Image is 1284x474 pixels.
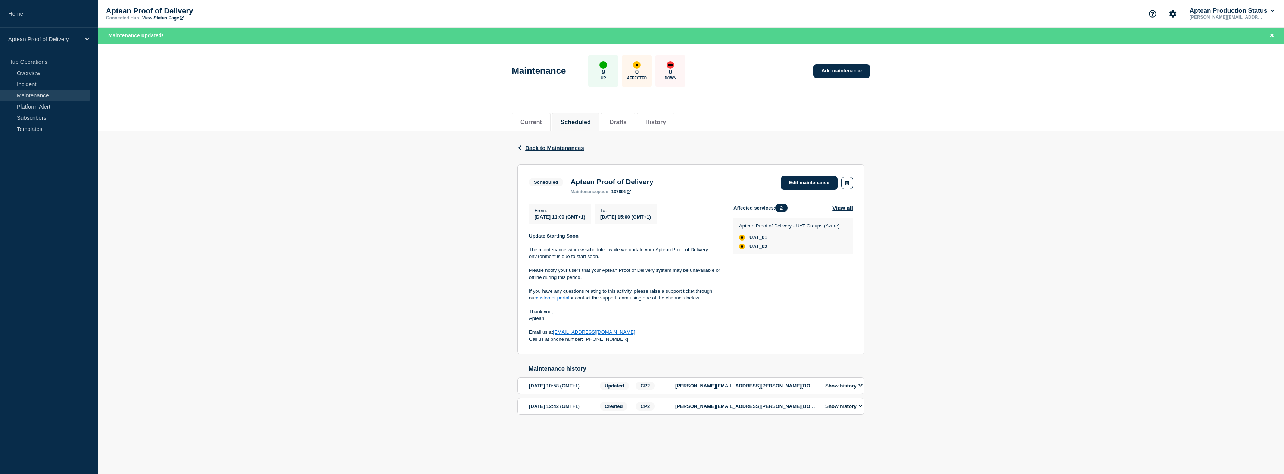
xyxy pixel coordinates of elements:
[739,244,745,249] div: affected
[636,402,655,411] span: CP2
[8,36,80,42] p: Aptean Proof of Delivery
[599,61,607,69] div: up
[553,329,635,335] a: [EMAIL_ADDRESS][DOMAIN_NAME]
[600,382,629,390] span: Updated
[106,15,139,21] p: Connected Hub
[1188,7,1276,15] button: Aptean Production Status
[633,61,641,69] div: affected
[1145,6,1160,22] button: Support
[536,295,570,301] a: customer portal
[667,61,674,69] div: down
[675,383,817,389] p: [PERSON_NAME][EMAIL_ADDRESS][PERSON_NAME][DOMAIN_NAME]
[610,119,627,126] button: Drafts
[600,402,627,411] span: Created
[571,189,598,194] span: maintenance
[535,214,585,220] span: [DATE] 11:00 (GMT+1)
[601,76,606,80] p: Up
[749,244,767,249] span: UAT_02
[529,247,722,260] p: The maintenance window scheduled while we update your Aptean Proof of Delivery environment is due...
[832,204,853,212] button: View all
[142,15,184,21] a: View Status Page
[571,178,654,186] h3: Aptean Proof of Delivery
[1188,15,1266,20] p: [PERSON_NAME][EMAIL_ADDRESS][PERSON_NAME][DOMAIN_NAME]
[627,76,647,80] p: Affected
[529,402,598,411] div: [DATE] 12:42 (GMT+1)
[535,208,585,213] p: From :
[775,204,788,212] span: 2
[635,69,639,76] p: 0
[561,119,591,126] button: Scheduled
[600,208,651,213] p: To :
[529,365,864,372] h2: Maintenance history
[529,382,598,390] div: [DATE] 10:58 (GMT+1)
[823,403,865,409] button: Show history
[106,7,255,15] p: Aptean Proof of Delivery
[733,204,791,212] span: Affected services:
[520,119,542,126] button: Current
[517,145,584,151] button: Back to Maintenances
[529,233,579,239] strong: Update Starting Soon
[602,69,605,76] p: 9
[645,119,666,126] button: History
[529,336,722,343] p: Call us at phone number: [PHONE_NUMBER]
[739,223,840,229] p: Aptean Proof of Delivery - UAT Groups (Azure)
[529,329,722,336] p: Email us at
[529,308,722,315] p: Thank you,
[529,315,722,322] p: Aptean
[600,214,651,220] span: [DATE] 15:00 (GMT+1)
[529,178,563,186] span: Scheduled
[739,235,745,241] div: affected
[525,145,584,151] span: Back to Maintenances
[571,189,608,194] p: page
[611,189,630,194] a: 137891
[108,32,163,38] span: Maintenance updated!
[1165,6,1181,22] button: Account settings
[781,176,838,190] a: Edit maintenance
[512,66,566,76] h1: Maintenance
[823,383,865,389] button: Show history
[636,382,655,390] span: CP2
[1267,31,1277,40] button: Close banner
[675,404,817,409] p: [PERSON_NAME][EMAIL_ADDRESS][PERSON_NAME][DOMAIN_NAME]
[529,267,722,281] p: Please notify your users that your Aptean Proof of Delivery system may be unavailable or offline ...
[529,288,722,302] p: If you have any questions relating to this activity, please raise a support ticket through our or...
[665,76,677,80] p: Down
[749,235,767,241] span: UAT_01
[669,69,672,76] p: 0
[813,64,870,78] a: Add maintenance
